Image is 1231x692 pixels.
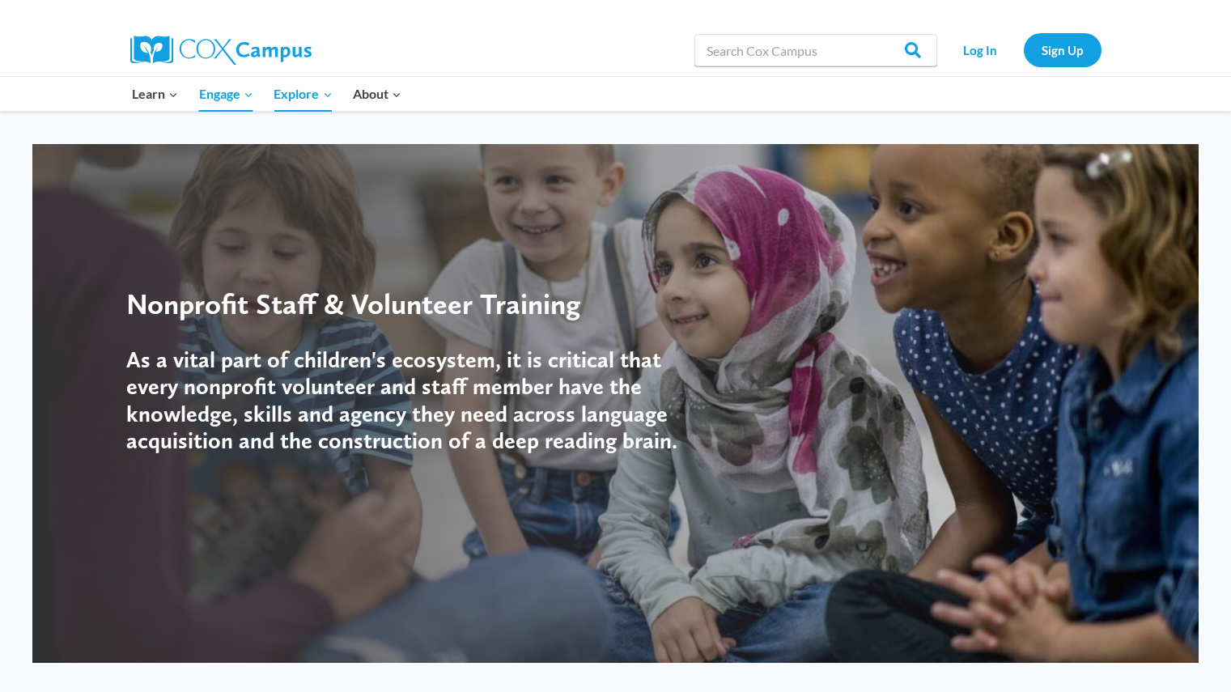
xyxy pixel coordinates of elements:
[122,77,412,111] nav: Primary Navigation
[945,33,1102,66] nav: Secondary Navigation
[274,83,332,104] span: Explore
[132,83,178,104] span: Learn
[694,34,937,66] input: Search Cox Campus
[1024,33,1102,66] a: Sign Up
[126,346,701,455] h4: As a vital part of children's ecosystem, it is critical that every nonprofit volunteer and staff ...
[199,83,253,104] span: Engage
[126,287,701,321] div: Nonprofit Staff & Volunteer Training
[945,33,1016,66] a: Log In
[353,83,401,104] span: About
[130,36,312,65] img: Cox Campus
